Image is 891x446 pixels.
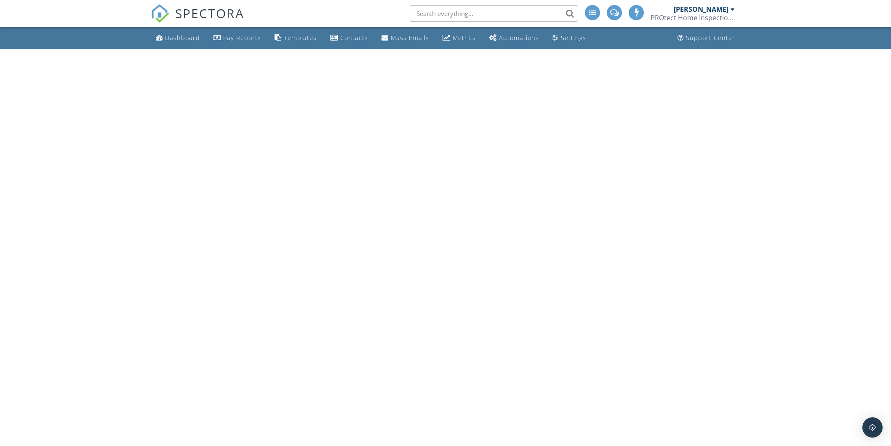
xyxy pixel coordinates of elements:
[862,417,883,438] div: Open Intercom Messenger
[486,30,542,46] a: Automations (Advanced)
[165,34,200,42] div: Dashboard
[340,34,368,42] div: Contacts
[327,30,371,46] a: Contacts
[651,13,735,22] div: PROtect Home Inspections
[439,30,479,46] a: Metrics
[561,34,586,42] div: Settings
[674,5,728,13] div: [PERSON_NAME]
[152,30,203,46] a: Dashboard
[378,30,432,46] a: Mass Emails
[391,34,429,42] div: Mass Emails
[223,34,261,42] div: Pay Reports
[284,34,317,42] div: Templates
[151,4,169,23] img: The Best Home Inspection Software - Spectora
[175,4,244,22] span: SPECTORA
[271,30,320,46] a: Templates
[549,30,590,46] a: Settings
[410,5,578,22] input: Search everything...
[499,34,539,42] div: Automations
[674,30,739,46] a: Support Center
[210,30,264,46] a: Pay Reports
[151,11,244,29] a: SPECTORA
[453,34,476,42] div: Metrics
[686,34,735,42] div: Support Center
